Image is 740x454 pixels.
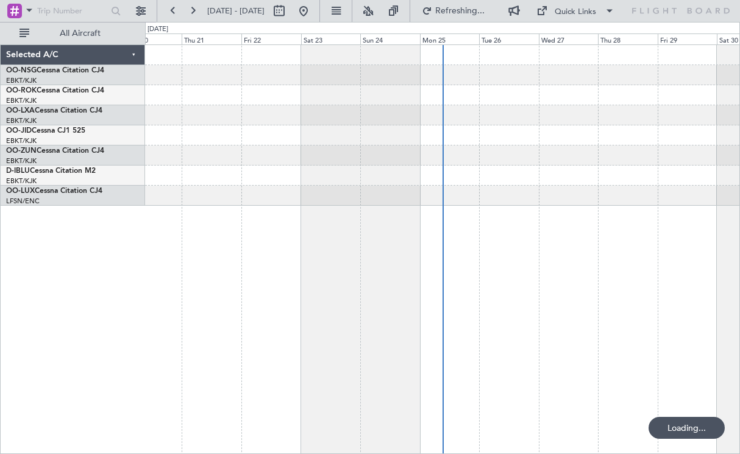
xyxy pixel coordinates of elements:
a: OO-JIDCessna CJ1 525 [6,127,85,134]
span: OO-JID [6,127,32,134]
input: Trip Number [37,2,107,20]
a: OO-NSGCessna Citation CJ4 [6,67,104,74]
span: OO-ZUN [6,147,37,155]
a: LFSN/ENC [6,197,40,206]
div: Sun 24 [360,33,420,44]
div: Wed 27 [539,33,599,44]
span: OO-NSG [6,67,37,74]
a: EBKT/KJK [6,76,37,85]
a: EBKT/KJK [6,156,37,166]
span: OO-ROK [6,87,37,94]
a: OO-LXACessna Citation CJ4 [6,107,102,114]
a: D-IBLUCessna Citation M2 [6,167,96,175]
a: OO-LUXCessna Citation CJ4 [6,187,102,195]
div: Thu 28 [598,33,658,44]
div: Fri 29 [658,33,717,44]
div: [DATE] [148,24,168,35]
div: Wed 20 [123,33,182,44]
span: OO-LUX [6,187,35,195]
div: Tue 26 [479,33,539,44]
span: [DATE] - [DATE] [207,5,265,16]
a: EBKT/KJK [6,176,37,186]
a: EBKT/KJK [6,96,37,105]
a: EBKT/KJK [6,136,37,145]
div: Mon 25 [420,33,480,44]
div: Quick Links [555,6,596,18]
a: OO-ROKCessna Citation CJ4 [6,87,104,94]
div: Thu 21 [182,33,241,44]
button: Quick Links [530,1,621,21]
span: D-IBLU [6,167,30,175]
div: Sat 23 [301,33,361,44]
button: All Aircraft [13,24,132,43]
a: EBKT/KJK [6,116,37,125]
a: OO-ZUNCessna Citation CJ4 [6,147,104,155]
span: OO-LXA [6,107,35,114]
div: Loading... [649,417,725,439]
div: Fri 22 [241,33,301,44]
span: Refreshing... [435,7,486,15]
span: All Aircraft [32,29,129,38]
button: Refreshing... [416,1,489,21]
